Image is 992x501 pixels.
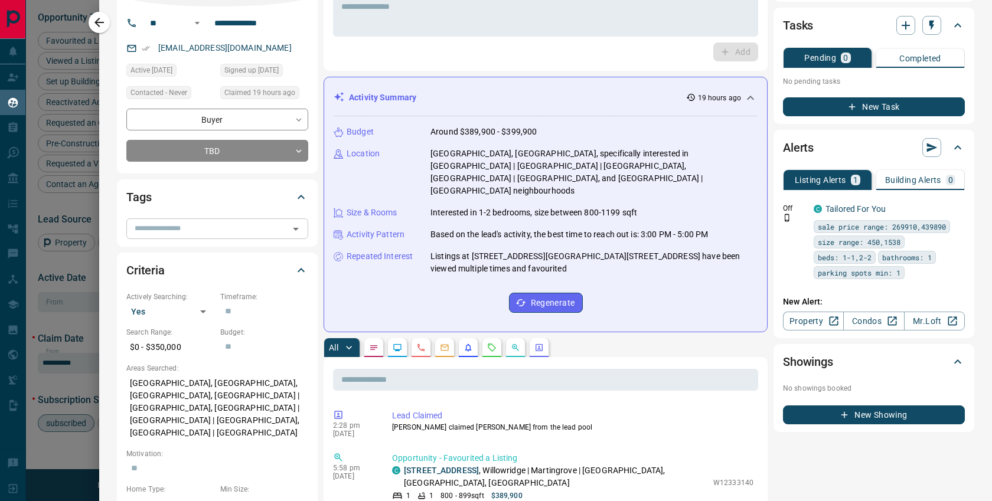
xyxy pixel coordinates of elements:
[347,148,380,160] p: Location
[288,221,304,237] button: Open
[404,466,479,475] a: [STREET_ADDRESS]
[430,148,758,197] p: [GEOGRAPHIC_DATA], [GEOGRAPHIC_DATA], specifically interested in [GEOGRAPHIC_DATA] | [GEOGRAPHIC_...
[158,43,292,53] a: [EMAIL_ADDRESS][DOMAIN_NAME]
[783,16,813,35] h2: Tasks
[347,207,397,219] p: Size & Rooms
[416,343,426,352] svg: Calls
[440,490,484,501] p: 800 - 899 sqft
[487,343,497,352] svg: Requests
[464,343,473,352] svg: Listing Alerts
[825,204,886,214] a: Tailored For You
[713,477,753,488] p: W12333140
[948,176,953,184] p: 0
[783,348,965,376] div: Showings
[333,430,374,438] p: [DATE]
[126,374,308,443] p: [GEOGRAPHIC_DATA], [GEOGRAPHIC_DATA], [GEOGRAPHIC_DATA], [GEOGRAPHIC_DATA] | [GEOGRAPHIC_DATA], [...
[393,343,402,352] svg: Lead Browsing Activity
[783,352,833,371] h2: Showings
[783,312,844,330] a: Property
[430,228,708,241] p: Based on the lead's activity, the best time to reach out is: 3:00 PM - 5:00 PM
[126,338,214,357] p: $0 - $350,000
[430,207,637,219] p: Interested in 1-2 bedrooms, size between 800-1199 sqft
[329,343,338,352] p: All
[698,93,741,103] p: 19 hours ago
[882,251,932,263] span: bathrooms: 1
[126,484,214,495] p: Home Type:
[347,126,374,138] p: Budget
[126,292,214,302] p: Actively Searching:
[333,421,374,430] p: 2:28 pm
[142,44,150,53] svg: Email Verified
[349,91,416,104] p: Activity Summary
[818,267,900,279] span: parking spots min: 1
[126,188,151,207] h2: Tags
[126,327,214,338] p: Search Range:
[783,214,791,222] svg: Push Notification Only
[511,343,520,352] svg: Opportunities
[429,490,433,501] p: 1
[509,293,583,313] button: Regenerate
[404,464,707,489] p: , Willowridge | Martingrove | [GEOGRAPHIC_DATA], [GEOGRAPHIC_DATA], [GEOGRAPHIC_DATA]
[783,138,814,157] h2: Alerts
[783,11,965,40] div: Tasks
[224,64,279,76] span: Signed up [DATE]
[220,484,308,495] p: Min Size:
[126,448,308,459] p: Motivation:
[885,176,941,184] p: Building Alerts
[224,87,295,99] span: Claimed 19 hours ago
[783,73,965,90] p: No pending tasks
[333,472,374,480] p: [DATE]
[430,250,758,275] p: Listings at [STREET_ADDRESS][GEOGRAPHIC_DATA][STREET_ADDRESS] have been viewed multiple times and...
[899,54,941,63] p: Completed
[818,236,900,248] span: size range: 450,1538
[783,383,965,394] p: No showings booked
[130,64,172,76] span: Active [DATE]
[904,312,965,330] a: Mr.Loft
[392,422,753,433] p: [PERSON_NAME] claimed [PERSON_NAME] from the lead pool
[126,109,308,130] div: Buyer
[392,410,753,422] p: Lead Claimed
[333,464,374,472] p: 5:58 pm
[220,292,308,302] p: Timeframe:
[392,452,753,464] p: Opportunity - Favourited a Listing
[126,183,308,211] div: Tags
[783,97,965,116] button: New Task
[814,205,822,213] div: condos.ca
[369,343,378,352] svg: Notes
[818,251,872,263] span: beds: 1-1,2-2
[804,54,836,62] p: Pending
[126,140,308,162] div: TBD
[334,87,758,109] div: Activity Summary19 hours ago
[843,54,848,62] p: 0
[126,256,308,284] div: Criteria
[220,64,308,80] div: Wed Jul 31 2024
[843,312,904,330] a: Condos
[220,327,308,338] p: Budget:
[783,203,807,214] p: Off
[783,405,965,424] button: New Showing
[783,296,965,308] p: New Alert:
[126,261,165,280] h2: Criteria
[534,343,544,352] svg: Agent Actions
[190,16,204,30] button: Open
[126,363,308,374] p: Areas Searched:
[818,221,946,233] span: sale price range: 269910,439890
[392,466,400,474] div: condos.ca
[795,176,846,184] p: Listing Alerts
[347,250,413,263] p: Repeated Interest
[783,133,965,162] div: Alerts
[440,343,449,352] svg: Emails
[126,64,214,80] div: Sat Aug 16 2025
[130,87,187,99] span: Contacted - Never
[430,126,537,138] p: Around $389,900 - $399,900
[220,86,308,103] div: Mon Aug 18 2025
[491,490,523,501] p: $389,900
[406,490,410,501] p: 1
[853,176,858,184] p: 1
[126,302,214,321] div: Yes
[347,228,404,241] p: Activity Pattern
